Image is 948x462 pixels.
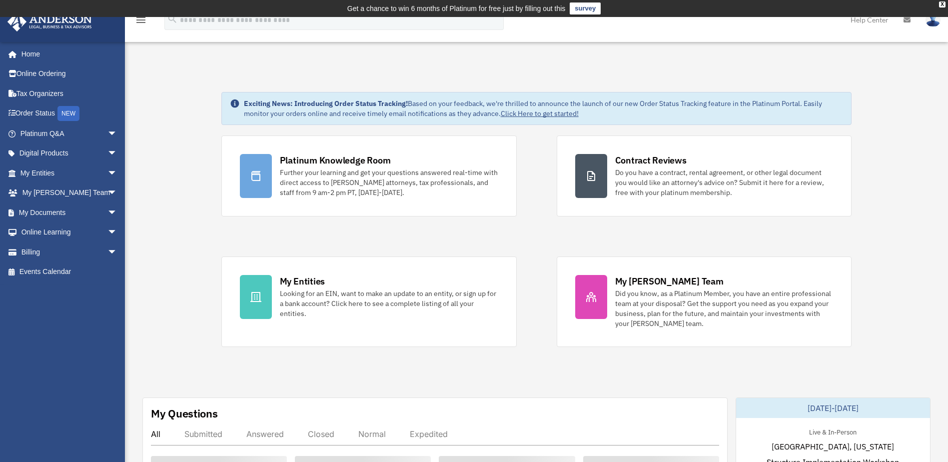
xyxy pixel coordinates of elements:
a: Digital Productsarrow_drop_down [7,143,132,163]
span: [GEOGRAPHIC_DATA], [US_STATE] [772,440,894,452]
a: survey [570,2,601,14]
a: Online Learningarrow_drop_down [7,222,132,242]
div: Did you know, as a Platinum Member, you have an entire professional team at your disposal? Get th... [615,288,834,328]
span: arrow_drop_down [107,242,127,262]
div: Do you have a contract, rental agreement, or other legal document you would like an attorney's ad... [615,167,834,197]
div: Submitted [184,429,222,439]
strong: Exciting News: Introducing Order Status Tracking! [244,99,408,108]
div: Looking for an EIN, want to make an update to an entity, or sign up for a bank account? Click her... [280,288,498,318]
span: arrow_drop_down [107,183,127,203]
a: Home [7,44,127,64]
span: arrow_drop_down [107,123,127,144]
div: Answered [246,429,284,439]
div: Get a chance to win 6 months of Platinum for free just by filling out this [347,2,566,14]
a: Events Calendar [7,262,132,282]
div: [DATE]-[DATE] [736,398,930,418]
div: Closed [308,429,334,439]
a: Platinum Q&Aarrow_drop_down [7,123,132,143]
div: My [PERSON_NAME] Team [615,275,724,287]
a: Billingarrow_drop_down [7,242,132,262]
a: Online Ordering [7,64,132,84]
div: Platinum Knowledge Room [280,154,391,166]
a: menu [135,17,147,26]
div: Contract Reviews [615,154,687,166]
a: My [PERSON_NAME] Teamarrow_drop_down [7,183,132,203]
span: arrow_drop_down [107,222,127,243]
div: Normal [358,429,386,439]
a: Platinum Knowledge Room Further your learning and get your questions answered real-time with dire... [221,135,517,216]
a: Contract Reviews Do you have a contract, rental agreement, or other legal document you would like... [557,135,852,216]
div: My Questions [151,406,218,421]
a: Click Here to get started! [501,109,579,118]
div: My Entities [280,275,325,287]
div: Expedited [410,429,448,439]
a: My [PERSON_NAME] Team Did you know, as a Platinum Member, you have an entire professional team at... [557,256,852,347]
div: Further your learning and get your questions answered real-time with direct access to [PERSON_NAM... [280,167,498,197]
div: Based on your feedback, we're thrilled to announce the launch of our new Order Status Tracking fe... [244,98,844,118]
a: My Documentsarrow_drop_down [7,202,132,222]
a: Order StatusNEW [7,103,132,124]
div: Live & In-Person [801,426,865,436]
span: arrow_drop_down [107,163,127,183]
i: menu [135,14,147,26]
img: User Pic [926,12,941,27]
div: NEW [57,106,79,121]
span: arrow_drop_down [107,202,127,223]
div: All [151,429,160,439]
a: Tax Organizers [7,83,132,103]
span: arrow_drop_down [107,143,127,164]
a: My Entitiesarrow_drop_down [7,163,132,183]
a: My Entities Looking for an EIN, want to make an update to an entity, or sign up for a bank accoun... [221,256,517,347]
i: search [167,13,178,24]
img: Anderson Advisors Platinum Portal [4,12,95,31]
div: close [939,1,946,7]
